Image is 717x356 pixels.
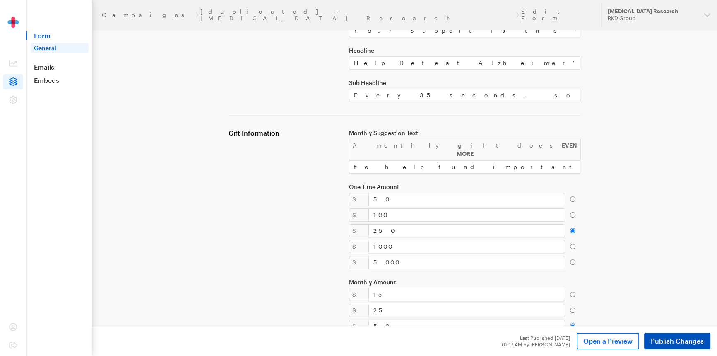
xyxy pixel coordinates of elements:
[349,304,369,317] div: $
[601,3,717,27] button: [MEDICAL_DATA] Research RKD Group
[577,333,639,349] a: Open a Preview
[502,334,570,348] div: Last Published [DATE] 01:17 AM by [PERSON_NAME]
[644,333,710,349] button: Publish Changes
[349,208,369,222] div: $
[349,130,580,136] label: Monthly Suggestion Text
[349,279,580,286] label: Monthly Amount
[349,288,369,301] div: $
[651,336,704,346] span: Publish Changes
[31,43,89,53] a: General
[349,184,580,190] label: One Time Amount
[349,47,580,54] label: Headline
[583,336,633,346] span: Open a Preview
[229,129,339,137] h4: Gift Information
[200,8,514,22] a: [duplicated] - [MEDICAL_DATA] Research
[26,31,92,40] span: Form
[608,8,698,15] div: [MEDICAL_DATA] Research
[349,256,369,269] div: $
[349,320,369,333] div: $
[608,15,698,22] div: RKD Group
[26,76,92,85] a: Embeds
[349,193,369,206] div: $
[349,224,369,237] div: $
[26,63,92,71] a: Emails
[102,12,193,18] a: Campaigns
[349,240,369,253] div: $
[349,80,580,86] label: Sub Headline
[349,139,581,160] div: A monthly gift does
